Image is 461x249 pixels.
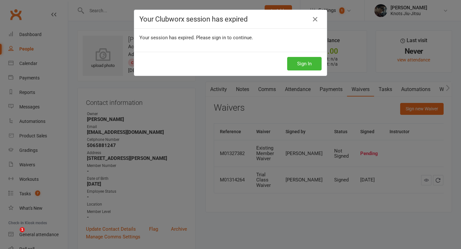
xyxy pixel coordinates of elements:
h4: Your Clubworx session has expired [139,15,322,23]
a: Close [310,14,320,24]
span: Your session has expired. Please sign in to continue. [139,35,253,41]
button: Sign In [287,57,322,70]
iframe: Intercom live chat [6,227,22,243]
span: 1 [20,227,25,232]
